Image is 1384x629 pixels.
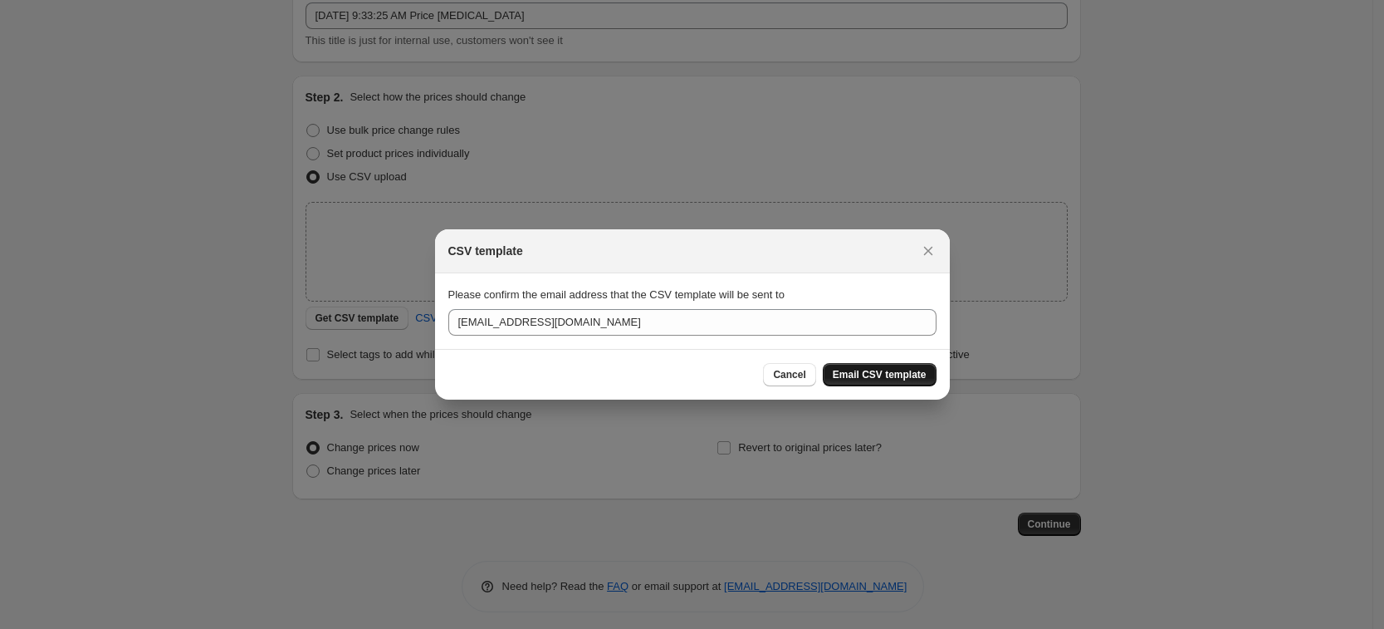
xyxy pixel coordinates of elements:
[917,239,940,263] button: Close
[823,363,937,386] button: Email CSV template
[448,288,785,301] span: Please confirm the email address that the CSV template will be sent to
[773,368,805,381] span: Cancel
[833,368,927,381] span: Email CSV template
[448,243,523,259] h2: CSV template
[763,363,815,386] button: Cancel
